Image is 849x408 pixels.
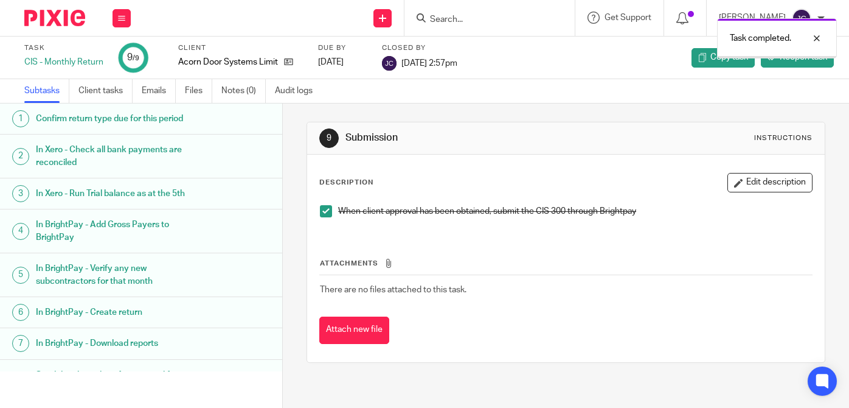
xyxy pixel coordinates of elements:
p: Acorn Door Systems Limited [178,56,278,68]
h1: Submission [345,132,592,144]
h1: In BrightPay - Add Gross Payers to BrightPay [36,216,192,247]
p: Description [319,178,373,188]
img: svg%3E [382,56,397,71]
button: Edit description [727,173,813,192]
label: Client [178,43,303,53]
a: Emails [142,79,176,103]
div: CIS - Monthly Return [24,56,103,68]
div: 6 [12,304,29,321]
a: Client tasks [78,79,133,103]
div: [DATE] [318,56,367,68]
p: Task completed. [730,32,791,44]
h1: In Xero - Check all bank payments are reconciled [36,141,192,172]
div: 5 [12,267,29,284]
label: Due by [318,43,367,53]
h1: In BrightPay - Download reports [36,334,192,353]
p: When client approval has been obtained, submit the CIS 300 through Brightpay [338,205,812,217]
label: Task [24,43,103,53]
a: Files [185,79,212,103]
img: svg%3E [792,9,811,28]
div: Instructions [754,133,813,143]
button: Attach new file [319,317,389,344]
label: Closed by [382,43,457,53]
img: Pixie [24,10,85,26]
h1: Send details to client for approval from Pixie [36,366,192,397]
div: 9 [319,128,339,148]
small: /9 [133,55,139,62]
div: 2 [12,148,29,165]
span: Attachments [320,260,378,267]
a: Audit logs [275,79,322,103]
div: 4 [12,223,29,240]
span: There are no files attached to this task. [320,286,466,294]
div: 1 [12,110,29,127]
div: 3 [12,185,29,202]
h1: Confirm return type due for this period [36,110,192,128]
div: 7 [12,335,29,352]
span: [DATE] 2:57pm [401,58,457,67]
h1: In Xero - Run Trial balance as at the 5th [36,185,192,203]
h1: In BrightPay - Verify any new subcontractors for that month [36,259,192,290]
h1: In BrightPay - Create return [36,303,192,322]
div: 9 [127,51,139,65]
a: Notes (0) [221,79,266,103]
a: Subtasks [24,79,69,103]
